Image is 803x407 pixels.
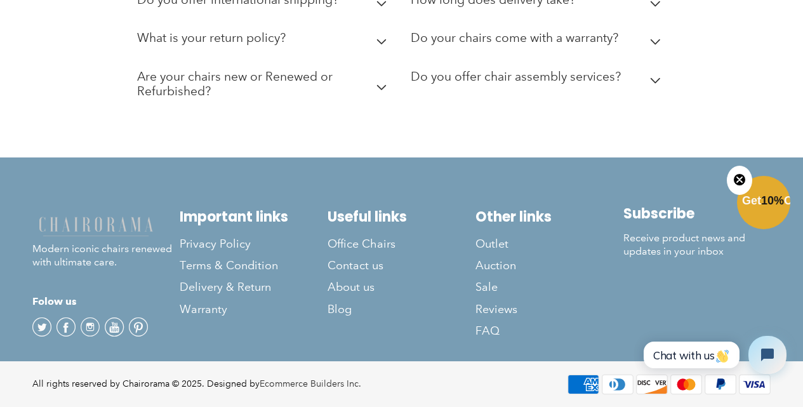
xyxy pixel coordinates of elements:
[475,258,516,273] span: Auction
[737,177,790,230] div: Get10%OffClose teaser
[727,166,752,195] button: Close teaser
[328,276,475,298] a: About us
[328,208,475,225] h2: Useful links
[180,280,271,295] span: Delivery & Return
[328,258,383,273] span: Contact us
[411,69,621,84] h2: Do you offer chair assembly services?
[475,232,623,254] a: Outlet
[475,237,508,251] span: Outlet
[32,377,361,390] div: All rights reserved by Chairorama © 2025. Designed by
[137,60,392,114] summary: Are your chairs new or Renewed or Refurbished?
[32,215,159,237] img: chairorama
[475,320,623,342] a: FAQ
[260,378,361,389] a: Ecommerce Builders Inc.
[411,22,665,60] summary: Do your chairs come with a warranty?
[634,325,797,385] iframe: Tidio Chat
[180,255,328,276] a: Terms & Condition
[328,302,352,317] span: Blog
[475,208,623,225] h2: Other links
[475,276,623,298] a: Sale
[623,232,771,258] p: Receive product news and updates in your inbox
[328,280,375,295] span: About us
[180,258,278,273] span: Terms & Condition
[328,237,395,251] span: Office Chairs
[475,302,517,317] span: Reviews
[475,324,500,338] span: FAQ
[475,255,623,276] a: Auction
[475,298,623,320] a: Reviews
[180,232,328,254] a: Privacy Policy
[475,280,498,295] span: Sale
[761,194,784,207] span: 10%
[137,69,392,98] h2: Are your chairs new or Renewed or Refurbished?
[328,255,475,276] a: Contact us
[742,194,800,207] span: Get Off
[180,302,227,317] span: Warranty
[137,30,286,45] h2: What is your return policy?
[623,205,771,222] h2: Subscribe
[411,60,665,99] summary: Do you offer chair assembly services?
[32,294,180,309] h4: Folow us
[137,22,392,60] summary: What is your return policy?
[180,276,328,298] a: Delivery & Return
[180,298,328,320] a: Warranty
[180,237,251,251] span: Privacy Policy
[180,208,328,225] h2: Important links
[328,232,475,254] a: Office Chairs
[328,298,475,320] a: Blog
[411,30,618,45] h2: Do your chairs come with a warranty?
